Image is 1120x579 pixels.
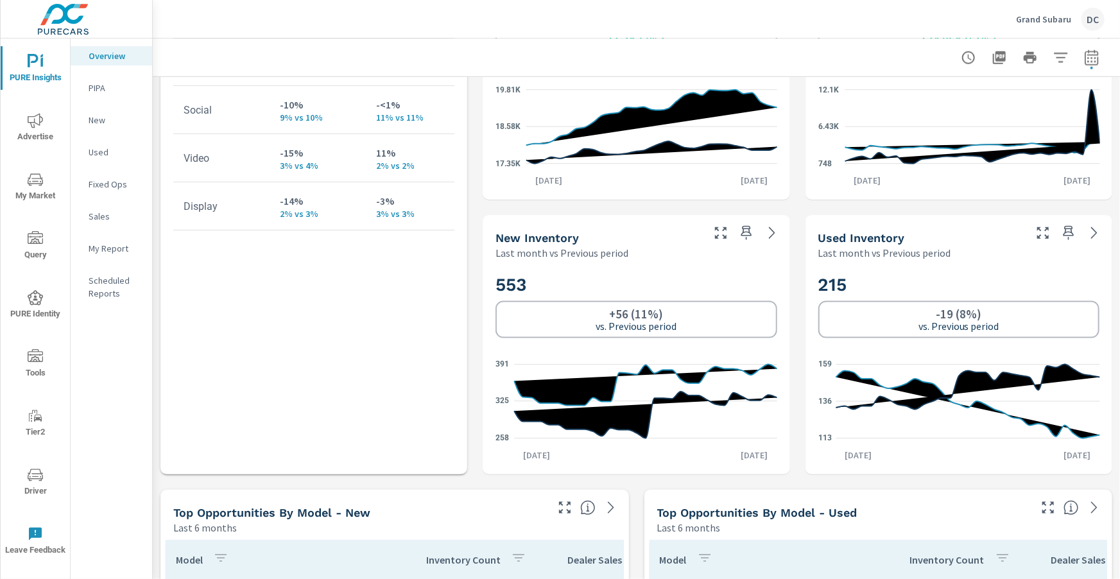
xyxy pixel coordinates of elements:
[736,223,757,243] span: Save this to your personalized report
[71,239,152,258] div: My Report
[4,467,66,499] span: Driver
[4,526,66,558] span: Leave Feedback
[89,114,142,126] p: New
[71,175,152,194] div: Fixed Ops
[818,123,839,132] text: 6.43K
[495,231,579,245] h5: New Inventory
[89,82,142,94] p: PIPA
[376,209,452,219] p: 3% vs 3%
[609,307,663,320] h6: +56 (11%)
[71,143,152,162] div: Used
[89,274,142,300] p: Scheduled Reports
[89,178,142,191] p: Fixed Ops
[845,174,890,187] p: [DATE]
[567,553,622,566] p: Dealer Sales
[173,94,270,126] td: Social
[580,500,596,515] span: Find the biggest opportunities within your model lineup by seeing how each model is selling in yo...
[376,112,452,123] p: 11% vs 11%
[71,207,152,226] div: Sales
[818,434,832,443] text: 113
[495,159,521,168] text: 17.35K
[515,449,560,462] p: [DATE]
[495,245,628,261] p: Last month vs Previous period
[376,97,452,112] p: -<1%
[4,113,66,144] span: Advertise
[918,320,999,332] p: vs. Previous period
[818,360,832,369] text: 159
[660,553,687,566] p: Model
[1079,45,1105,71] button: Select Date Range
[1048,45,1074,71] button: Apply Filters
[1038,497,1058,518] button: Make Fullscreen
[1084,497,1105,518] a: See more details in report
[657,506,857,519] h5: Top Opportunities by Model - Used
[1016,13,1071,25] p: Grand Subaru
[1051,553,1106,566] p: Dealer Sales
[1081,8,1105,31] div: DC
[4,290,66,322] span: PURE Identity
[1033,223,1053,243] button: Make Fullscreen
[657,520,721,535] p: Last 6 months
[732,449,777,462] p: [DATE]
[1084,223,1105,243] a: See more details in report
[89,210,142,223] p: Sales
[495,123,521,132] text: 18.58K
[986,45,1012,71] button: "Export Report to PDF"
[1058,223,1079,243] span: Save this to your personalized report
[173,142,270,175] td: Video
[376,145,452,160] p: 11%
[89,146,142,159] p: Used
[89,49,142,62] p: Overview
[818,397,832,406] text: 136
[4,408,66,440] span: Tier2
[1,39,70,570] div: nav menu
[818,159,832,168] text: 748
[495,273,777,296] h2: 553
[173,506,370,519] h5: Top Opportunities by Model - New
[596,320,676,332] p: vs. Previous period
[280,145,356,160] p: -15%
[280,160,356,171] p: 3% vs 4%
[936,307,981,320] h6: -19 (8%)
[526,174,571,187] p: [DATE]
[173,520,237,535] p: Last 6 months
[818,85,839,94] text: 12.1K
[376,160,452,171] p: 2% vs 2%
[280,97,356,112] p: -10%
[280,193,356,209] p: -14%
[711,223,731,243] button: Make Fullscreen
[173,190,270,223] td: Display
[426,553,501,566] p: Inventory Count
[4,54,66,85] span: PURE Insights
[1017,45,1043,71] button: Print Report
[71,271,152,303] div: Scheduled Reports
[1064,500,1079,515] span: Find the biggest opportunities within your model lineup by seeing how each model is selling in yo...
[818,273,1099,296] h2: 215
[71,78,152,98] div: PIPA
[495,360,509,369] text: 391
[1055,449,1099,462] p: [DATE]
[71,110,152,130] div: New
[280,209,356,219] p: 2% vs 3%
[71,46,152,65] div: Overview
[762,223,782,243] a: See more details in report
[4,349,66,381] span: Tools
[910,553,985,566] p: Inventory Count
[601,497,621,518] a: See more details in report
[89,242,142,255] p: My Report
[1055,174,1099,187] p: [DATE]
[495,397,509,406] text: 325
[495,434,509,443] text: 258
[555,497,575,518] button: Make Fullscreen
[280,112,356,123] p: 9% vs 10%
[732,174,777,187] p: [DATE]
[495,85,521,94] text: 19.81K
[376,193,452,209] p: -3%
[836,449,881,462] p: [DATE]
[4,231,66,263] span: Query
[176,553,203,566] p: Model
[818,231,905,245] h5: Used Inventory
[4,172,66,203] span: My Market
[818,245,951,261] p: Last month vs Previous period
